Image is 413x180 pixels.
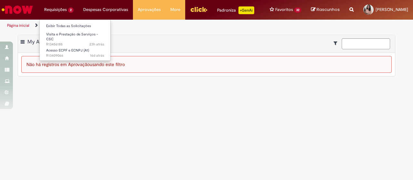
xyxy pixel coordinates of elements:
[90,62,125,67] span: usando este filtro
[275,6,293,13] span: Favoritos
[44,6,67,13] span: Requisições
[83,6,128,13] span: Despesas Corporativas
[1,3,34,16] img: ServiceNow
[317,6,340,13] span: Rascunhos
[40,31,111,45] a: Aberto R13456185 : Visita e Prestação de Serviços - CSC
[5,20,270,32] ul: Trilhas de página
[376,7,408,12] span: [PERSON_NAME]
[21,56,392,73] div: Não há registros em Aprovação
[46,48,89,53] span: Acesso ECPF e ECNPJ (A1)
[89,42,104,47] span: 23h atrás
[89,42,104,47] time: 28/08/2025 09:29:47
[311,7,340,13] a: Rascunhos
[294,7,301,13] span: 32
[170,6,180,13] span: More
[190,5,207,14] img: click_logo_yellow_360x200.png
[46,53,104,58] span: R13409066
[7,23,29,28] a: Página inicial
[40,23,111,30] a: Exibir Todas as Solicitações
[90,53,104,58] time: 13/08/2025 12:11:46
[90,53,104,58] span: 16d atrás
[46,42,104,47] span: R13456185
[334,41,340,45] i: Mostrar filtros para: Suas Solicitações
[40,47,111,59] a: Aberto R13409066 : Acesso ECPF e ECNPJ (A1)
[27,39,58,45] span: My Approvals
[39,19,111,61] ul: Requisições
[46,32,98,42] span: Visita e Prestação de Serviços - CSC
[68,7,74,13] span: 2
[138,6,161,13] span: Aprovações
[238,6,254,14] p: +GenAi
[217,6,254,14] div: Padroniza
